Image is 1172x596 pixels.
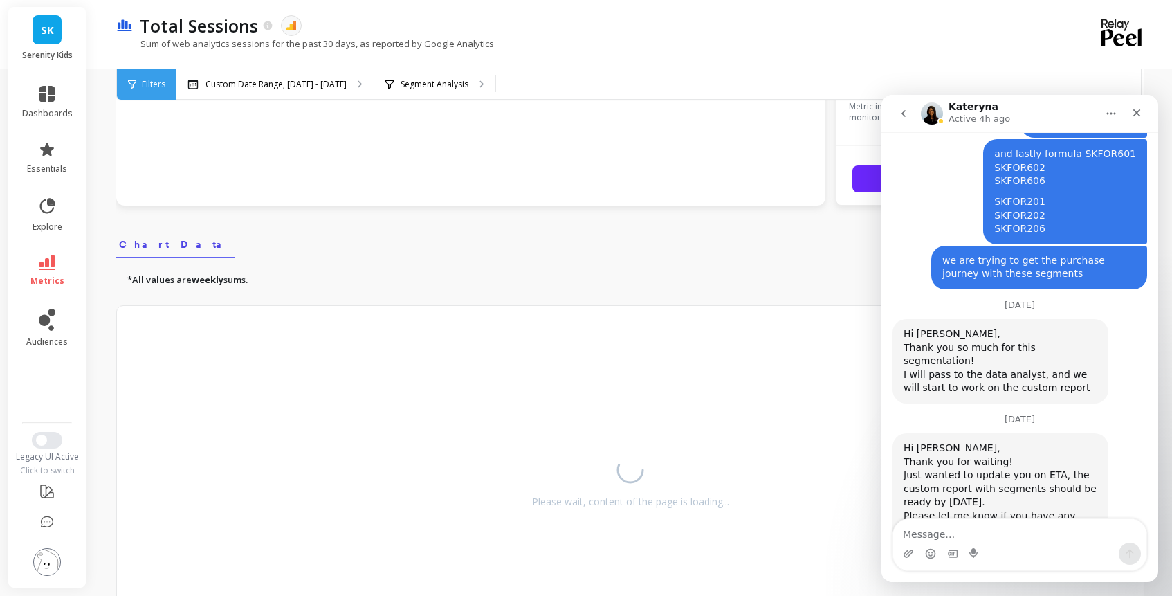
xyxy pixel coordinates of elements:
[33,222,62,233] span: explore
[401,79,468,90] p: Segment Analysis
[26,336,68,347] span: audiences
[285,19,297,32] img: api.google_analytics_4.svg
[849,90,1039,123] p: Input your monthly/quarterly goals for each Metric in the web dashboard and Peel will monitor how...
[881,95,1158,582] iframe: Intercom live chat
[116,226,1144,258] nav: Tabs
[22,50,73,61] p: Serenity Kids
[142,79,165,90] span: Filters
[8,465,86,476] div: Click to switch
[116,19,133,33] img: header icon
[127,273,248,287] p: *All values are sums.
[205,79,347,90] p: Custom Date Range, [DATE] - [DATE]
[33,548,61,576] img: profile picture
[140,14,258,37] p: Total Sessions
[22,108,73,119] span: dashboards
[27,163,67,174] span: essentials
[852,165,1135,192] button: Learn More
[532,495,729,509] div: Please wait, content of the page is loading...
[119,237,232,251] span: Chart Data
[116,37,494,50] p: Sum of web analytics sessions for the past 30 days, as reported by Google Analytics
[41,22,54,38] span: SK
[30,276,64,287] span: metrics
[8,451,86,462] div: Legacy UI Active
[192,273,223,286] strong: weekly
[32,432,62,449] button: Switch to New UI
